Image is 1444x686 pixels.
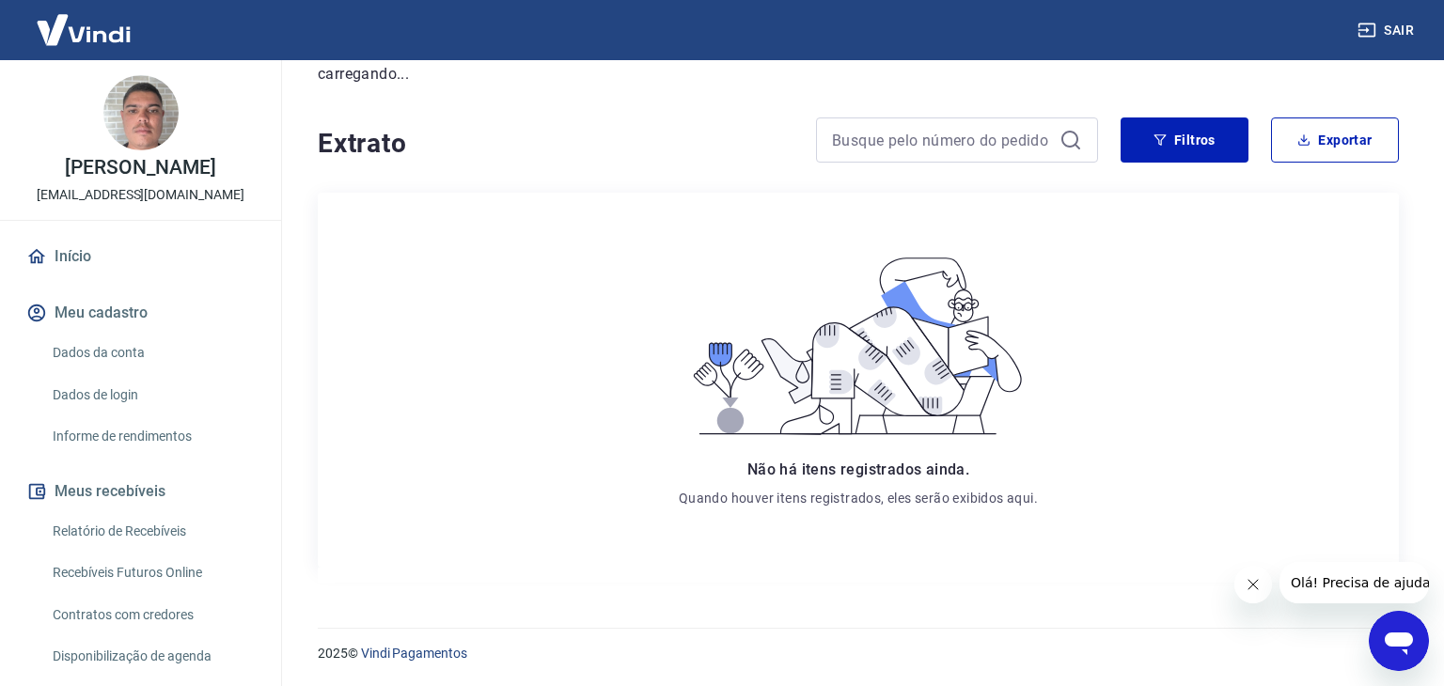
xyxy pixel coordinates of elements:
[1279,562,1429,603] iframe: Mensagem da empresa
[1271,117,1399,163] button: Exportar
[65,158,215,178] p: [PERSON_NAME]
[1121,117,1248,163] button: Filtros
[23,292,259,334] button: Meu cadastro
[23,236,259,277] a: Início
[45,334,259,372] a: Dados da conta
[361,646,467,661] a: Vindi Pagamentos
[1369,611,1429,671] iframe: Botão para abrir a janela de mensagens
[45,376,259,414] a: Dados de login
[318,63,1399,86] p: carregando...
[23,471,259,512] button: Meus recebíveis
[103,75,179,150] img: 926c815c-33f8-4ec3-9d7d-7dc290cf3a0a.jpeg
[679,489,1038,507] p: Quando houver itens registrados, eles serão exibidos aqui.
[832,126,1052,154] input: Busque pelo número do pedido
[747,460,969,478] span: Não há itens registrados ainda.
[37,185,244,205] p: [EMAIL_ADDRESS][DOMAIN_NAME]
[318,125,793,163] h4: Extrato
[45,512,259,551] a: Relatório de Recebíveis
[45,596,259,634] a: Contratos com credores
[45,417,259,456] a: Informe de rendimentos
[45,553,259,592] a: Recebíveis Futuros Online
[11,13,158,28] span: Olá! Precisa de ajuda?
[1234,566,1272,603] iframe: Fechar mensagem
[318,644,1399,663] p: 2025 ©
[1354,13,1421,48] button: Sair
[45,637,259,676] a: Disponibilização de agenda
[23,1,145,58] img: Vindi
